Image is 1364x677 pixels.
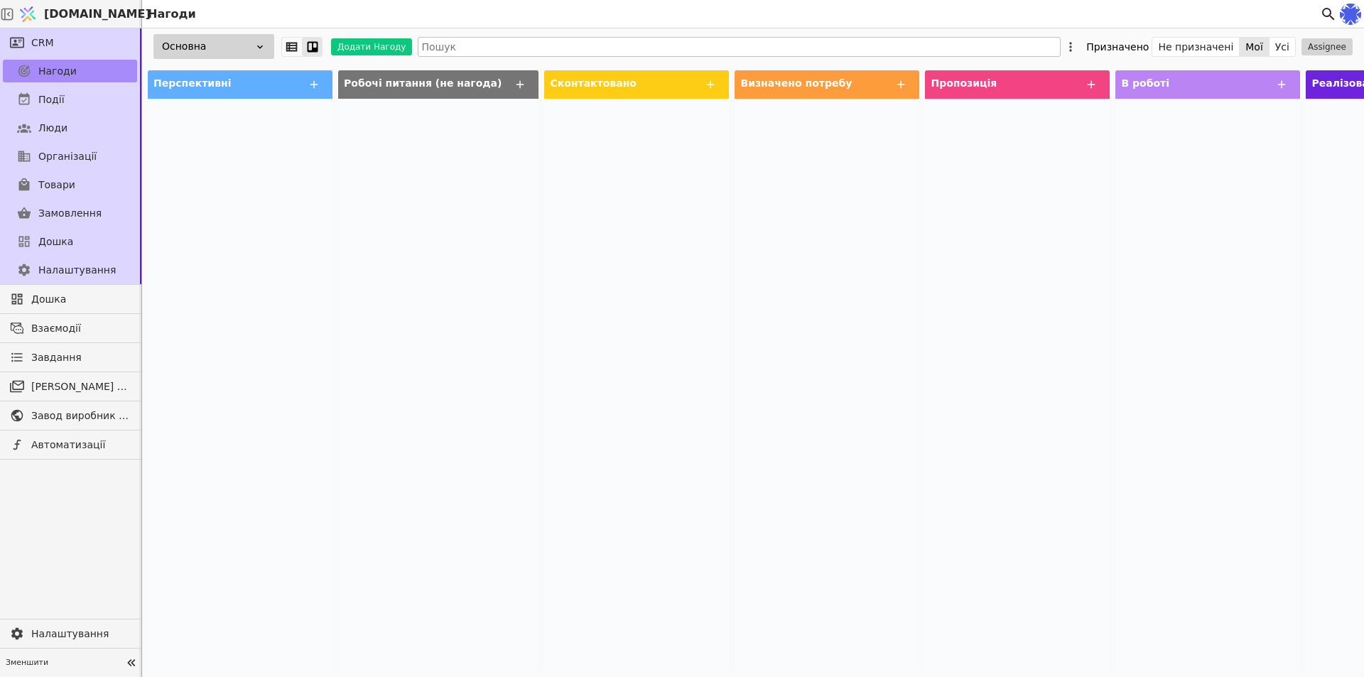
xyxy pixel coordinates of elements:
[418,37,1061,57] input: Пошук
[3,317,137,340] a: Взаємодії
[3,288,137,310] a: Дошка
[1270,37,1295,57] button: Усі
[3,404,137,427] a: Завод виробник металочерепиці - B2B платформа
[1152,37,1240,57] button: Не призначені
[3,230,137,253] a: Дошка
[31,36,54,50] span: CRM
[38,121,67,136] span: Люди
[1086,37,1149,57] div: Призначено
[740,77,852,89] span: Визначено потребу
[3,88,137,111] a: Події
[31,438,130,453] span: Автоматизації
[3,31,137,54] a: CRM
[3,375,137,398] a: [PERSON_NAME] розсилки
[3,433,137,456] a: Автоматизації
[344,77,502,89] span: Робочі питання (не нагода)
[1121,77,1169,89] span: В роботі
[38,92,65,107] span: Події
[153,77,231,89] span: Перспективні
[38,263,116,278] span: Налаштування
[3,173,137,196] a: Товари
[38,206,102,221] span: Замовлення
[3,145,137,168] a: Організації
[6,657,121,669] span: Зменшити
[550,77,636,89] span: Сконтактовано
[142,6,196,23] h2: Нагоди
[31,350,82,365] span: Завдання
[38,178,75,193] span: Товари
[31,292,130,307] span: Дошка
[3,117,137,139] a: Люди
[17,1,38,28] img: Logo
[31,321,130,336] span: Взаємодії
[323,38,412,55] a: Додати Нагоду
[3,202,137,224] a: Замовлення
[38,234,73,249] span: Дошка
[931,77,997,89] span: Пропозиція
[1301,38,1353,55] button: Assignee
[31,627,130,641] span: Налаштування
[38,149,97,164] span: Організації
[3,346,137,369] a: Завдання
[14,1,142,28] a: [DOMAIN_NAME]
[31,408,130,423] span: Завод виробник металочерепиці - B2B платформа
[44,6,151,23] span: [DOMAIN_NAME]
[331,38,412,55] button: Додати Нагоду
[1240,37,1270,57] button: Мої
[3,60,137,82] a: Нагоди
[3,259,137,281] a: Налаштування
[38,64,77,79] span: Нагоди
[153,34,274,59] div: Основна
[1340,4,1361,25] img: c71722e9364783ead8bdebe5e7601ae3
[3,622,137,645] a: Налаштування
[31,379,130,394] span: [PERSON_NAME] розсилки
